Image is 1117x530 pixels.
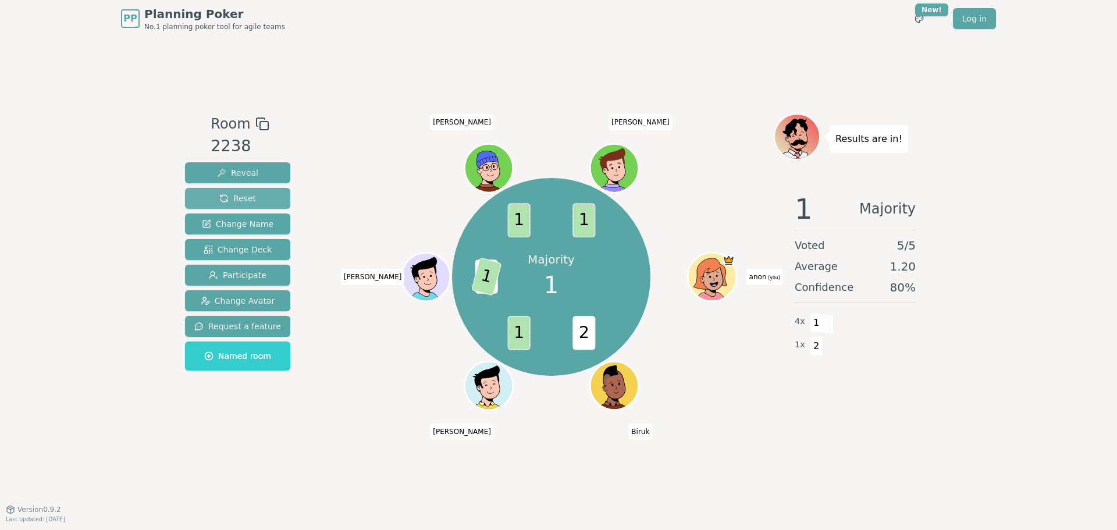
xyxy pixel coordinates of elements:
[430,114,494,130] span: Click to change your name
[953,8,996,29] a: Log in
[6,505,61,514] button: Version0.9.2
[507,316,530,350] span: 1
[572,204,595,238] span: 1
[835,131,902,147] p: Results are in!
[810,336,823,356] span: 2
[185,265,290,286] button: Participate
[219,193,256,204] span: Reset
[689,254,734,300] button: Click to change your avatar
[201,295,275,307] span: Change Avatar
[123,12,137,26] span: PP
[204,350,271,362] span: Named room
[121,6,285,31] a: PPPlanning PokerNo.1 planning poker tool for agile teams
[859,195,916,223] span: Majority
[6,516,65,522] span: Last updated: [DATE]
[897,237,916,254] span: 5 / 5
[890,258,916,275] span: 1.20
[810,313,823,333] span: 1
[795,339,805,351] span: 1 x
[144,22,285,31] span: No.1 planning poker tool for agile teams
[185,162,290,183] button: Reveal
[194,321,281,332] span: Request a feature
[909,8,930,29] button: New!
[628,423,652,439] span: Click to change your name
[217,167,258,179] span: Reveal
[723,254,735,266] span: anon is the host
[915,3,948,16] div: New!
[572,316,595,350] span: 2
[890,279,916,296] span: 80 %
[209,269,266,281] span: Participate
[17,505,61,514] span: Version 0.9.2
[795,315,805,328] span: 4 x
[795,195,813,223] span: 1
[185,342,290,371] button: Named room
[471,257,501,296] span: 1
[507,204,530,238] span: 1
[211,134,269,158] div: 2238
[609,114,673,130] span: Click to change your name
[202,218,273,230] span: Change Name
[795,258,838,275] span: Average
[767,275,781,280] span: (you)
[204,244,272,255] span: Change Deck
[144,6,285,22] span: Planning Poker
[544,268,558,303] span: 1
[211,113,250,134] span: Room
[185,316,290,337] button: Request a feature
[185,239,290,260] button: Change Deck
[185,214,290,234] button: Change Name
[795,237,825,254] span: Voted
[746,269,783,285] span: Click to change your name
[341,269,405,285] span: Click to change your name
[185,290,290,311] button: Change Avatar
[185,188,290,209] button: Reset
[430,423,494,439] span: Click to change your name
[795,279,853,296] span: Confidence
[528,251,575,268] p: Majority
